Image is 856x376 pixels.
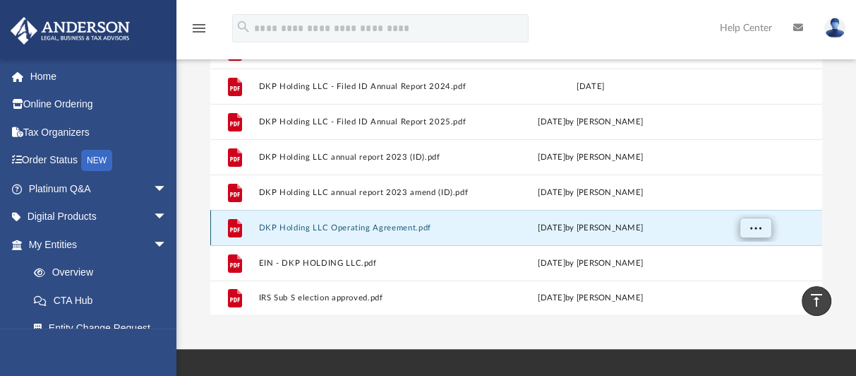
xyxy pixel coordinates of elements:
[10,62,188,90] a: Home
[259,188,476,197] button: DKP Holding LLC annual report 2023 amend (ID).pdf
[20,286,188,315] a: CTA Hub
[482,257,699,270] div: [DATE] by [PERSON_NAME]
[824,18,845,38] img: User Pic
[259,293,476,302] button: IRS Sub S election approved.pdf
[808,292,825,309] i: vertical_align_top
[482,222,699,235] div: [DATE] by [PERSON_NAME]
[10,146,188,175] a: Order StatusNEW
[153,230,181,259] span: arrow_drop_down
[10,230,188,259] a: My Entitiesarrow_drop_down
[153,203,181,232] span: arrow_drop_down
[802,286,831,316] a: vertical_align_top
[191,27,207,37] a: menu
[10,118,188,146] a: Tax Organizers
[6,17,134,45] img: Anderson Advisors Platinum Portal
[236,19,251,35] i: search
[259,117,476,127] button: DKP Holding LLC - Filed ID Annual Report 2025.pdf
[482,116,699,129] div: [DATE] by [PERSON_NAME]
[210,22,822,315] div: grid
[482,151,699,164] div: [DATE] by [PERSON_NAME]
[20,259,188,287] a: Overview
[20,315,188,343] a: Entity Change Request
[10,90,188,119] a: Online Ordering
[740,218,772,239] button: More options
[259,82,476,91] button: DKP Holding LLC - Filed ID Annual Report 2024.pdf
[259,259,476,268] button: EIN - DKP HOLDING LLC.pdf
[259,153,476,162] button: DKP Holding LLC annual report 2023 (ID).pdf
[482,292,699,305] div: [DATE] by [PERSON_NAME]
[10,203,188,231] a: Digital Productsarrow_drop_down
[153,175,181,204] span: arrow_drop_down
[259,223,476,233] button: DKP Holding LLC Operating Agreement.pdf
[482,81,699,93] div: [DATE]
[10,175,188,203] a: Platinum Q&Aarrow_drop_down
[191,20,207,37] i: menu
[482,187,699,199] div: [DATE] by [PERSON_NAME]
[81,150,112,171] div: NEW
